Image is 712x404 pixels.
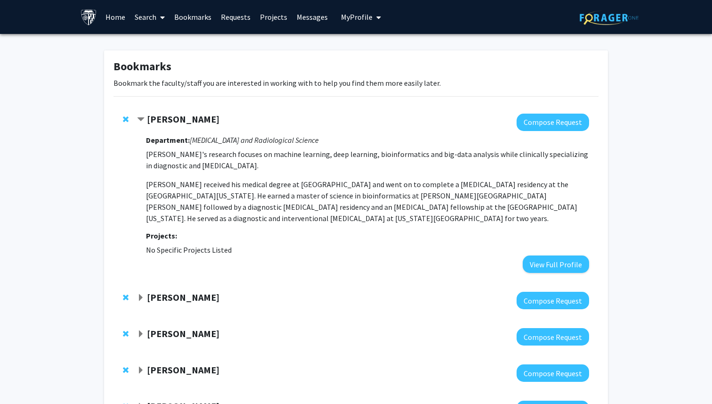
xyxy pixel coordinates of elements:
[146,148,589,171] p: [PERSON_NAME]'s research focuses on machine learning, deep learning, bioinformatics and big-data ...
[130,0,170,33] a: Search
[147,291,219,303] strong: [PERSON_NAME]
[123,366,129,374] span: Remove Luciana Bianchi from bookmarks
[137,116,145,124] span: Contract Harrison Bai Bookmark
[113,60,599,74] h1: Bookmarks
[523,256,589,273] button: View Full Profile
[7,362,40,397] iframe: Chat
[137,294,145,302] span: Expand Ulrich Mueller Bookmark
[146,179,589,224] p: [PERSON_NAME] received his medical degree at [GEOGRAPHIC_DATA] and went on to complete a [MEDICAL...
[147,328,219,339] strong: [PERSON_NAME]
[101,0,130,33] a: Home
[123,115,129,123] span: Remove Harrison Bai from bookmarks
[147,364,219,376] strong: [PERSON_NAME]
[517,328,589,346] button: Compose Request to Julian Krolik
[146,231,177,240] strong: Projects:
[292,0,332,33] a: Messages
[517,364,589,382] button: Compose Request to Luciana Bianchi
[341,12,372,22] span: My Profile
[137,330,145,338] span: Expand Julian Krolik Bookmark
[113,77,599,89] p: Bookmark the faculty/staff you are interested in working with to help you find them more easily l...
[81,9,97,25] img: Johns Hopkins University Logo
[190,135,319,145] i: [MEDICAL_DATA] and Radiological Science
[170,0,216,33] a: Bookmarks
[146,135,190,145] strong: Department:
[517,292,589,309] button: Compose Request to Ulrich Mueller
[123,294,129,301] span: Remove Ulrich Mueller from bookmarks
[147,113,219,125] strong: [PERSON_NAME]
[146,245,232,255] span: No Specific Projects Listed
[517,114,589,131] button: Compose Request to Harrison Bai
[580,10,639,25] img: ForagerOne Logo
[255,0,292,33] a: Projects
[137,367,145,374] span: Expand Luciana Bianchi Bookmark
[216,0,255,33] a: Requests
[123,330,129,338] span: Remove Julian Krolik from bookmarks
